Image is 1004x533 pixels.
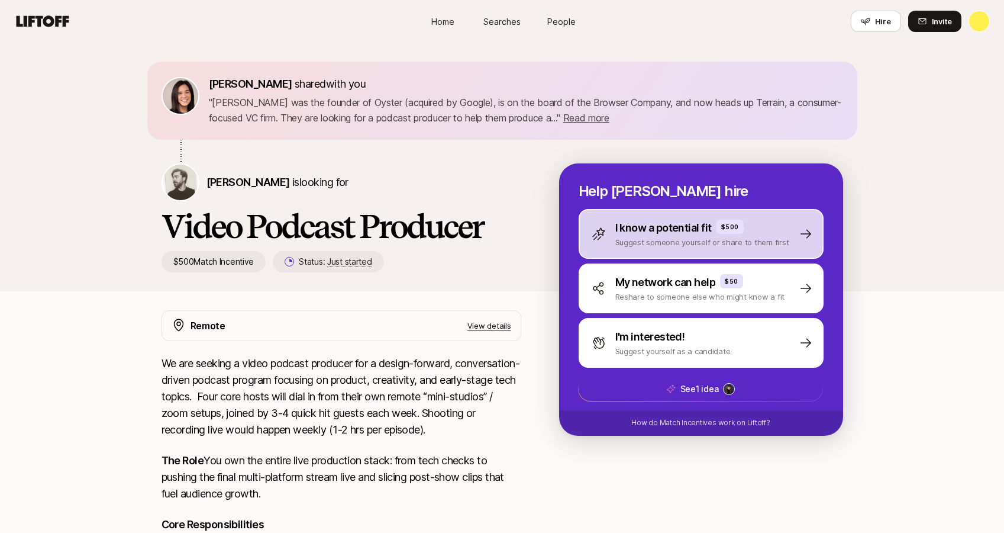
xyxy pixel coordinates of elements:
p: We are seeking a video podcast producer for a design-forward, conversation-driven podcast program... [162,355,521,438]
img: Kelly Na [969,11,989,31]
img: 71d7b91d_d7cb_43b4_a7ea_a9b2f2cc6e03.jpg [163,78,198,114]
p: Help [PERSON_NAME] hire [579,183,824,200]
span: Searches [483,15,521,28]
p: Status: [299,255,372,269]
span: Just started [327,256,372,267]
span: Read more [563,112,609,124]
a: Home [414,11,473,33]
span: Home [431,15,454,28]
p: $500 [721,222,739,232]
p: How do Match Incentives work on Liftoff? [631,418,770,428]
h1: Video Podcast Producer [162,208,521,244]
button: See1 idea [578,377,823,402]
button: Hire [851,11,901,32]
a: People [532,11,591,33]
p: I'm interested! [615,329,685,345]
p: $50 [725,277,738,286]
p: shared [209,76,371,92]
p: I know a potential fit [615,220,712,236]
p: View details [467,320,511,332]
strong: The Role [162,454,204,467]
p: Suggest yourself as a candidate [615,345,731,357]
span: Hire [875,15,891,27]
a: Searches [473,11,532,33]
span: Invite [932,15,952,27]
span: with you [326,78,366,90]
p: is looking for [206,174,348,191]
p: $500 Match Incentive [162,251,266,272]
img: Willem Van Lancker [163,165,198,200]
strong: Core Responsibilities [162,518,264,531]
p: My network can help [615,274,716,291]
p: See 1 idea [680,382,718,396]
span: People [547,15,576,28]
span: [PERSON_NAME] [206,176,290,188]
p: " [PERSON_NAME] was the founder of Oyster (acquired by Google), is on the board of the Browser Co... [209,95,843,126]
button: Kelly Na [969,11,990,32]
button: Invite [908,11,961,32]
img: 98256075_9df6_4cd2_b289_22cf7d69ef9f.jpg [724,384,734,394]
p: Suggest someone yourself or share to them first [615,236,789,248]
p: You own the entire live production stack: from tech checks to pushing the final multi-platform st... [162,452,521,502]
span: [PERSON_NAME] [209,78,292,90]
p: Reshare to someone else who might know a fit [615,291,785,303]
p: Remote [191,318,225,333]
